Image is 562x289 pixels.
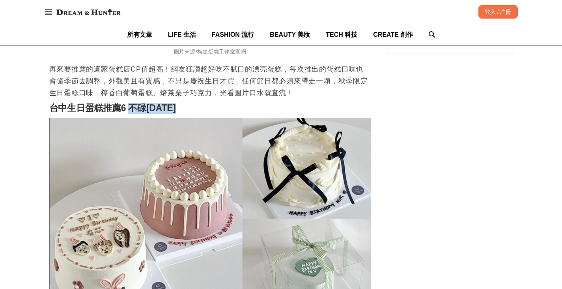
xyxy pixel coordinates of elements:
[212,24,254,45] a: FASHION 流行
[49,103,176,113] strong: 台中生日蛋糕推薦6 不碌[DATE]
[270,31,310,38] span: BEAUTY 美妝
[127,31,152,38] span: 所有文章
[373,24,413,45] a: CREATE 創作
[168,24,196,45] a: LIFE 生活
[478,5,518,19] div: 登入 / 註冊
[326,24,357,45] a: TECH 科技
[212,31,254,38] span: FASHION 流行
[270,24,310,45] a: BEAUTY 美妝
[52,5,125,19] img: Dream & Hunter
[168,31,196,38] span: LIFE 生活
[326,31,357,38] span: TECH 科技
[49,63,371,99] p: 再來要推薦的這家蛋糕店CP值超高！網友狂讚超好吃不膩口的漂亮蛋糕，每次推出的蛋糕口味也會隨季節去調整，外觀美且有質感，不只是慶祝生日才買，任何節日都必須來帶走一顆，秋季限定生日蛋糕口味：檸香白葡...
[373,31,413,38] span: CREATE 創作
[127,24,152,45] a: 所有文章
[174,49,246,55] span: 圖片來源/梅笙蛋糕工作室官網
